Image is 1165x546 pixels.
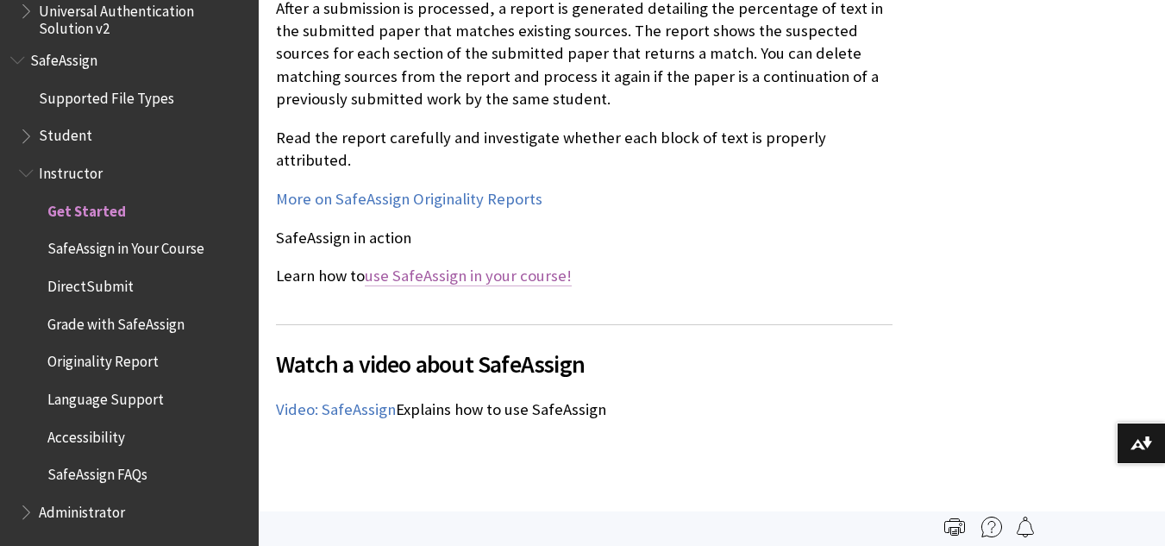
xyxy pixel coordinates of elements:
a: Video: SafeAssign [276,399,396,420]
a: use SafeAssign in your course! [365,266,572,286]
span: SafeAssign [30,46,97,69]
span: Grade with SafeAssign [47,310,185,333]
img: More help [981,517,1002,537]
span: Accessibility [47,423,125,446]
a: More on SafeAssign Originality Reports [276,189,542,210]
span: Supported File Types [39,84,174,107]
nav: Book outline for Blackboard SafeAssign [10,46,248,527]
p: Read the report carefully and investigate whether each block of text is properly attributed. [276,127,893,172]
span: Get Started [47,197,126,220]
span: DirectSubmit [47,272,134,295]
p: SafeAssign in action [276,227,893,249]
p: Learn how to [276,265,893,287]
span: SafeAssign in Your Course [47,235,204,258]
span: Language Support [47,385,164,408]
p: Explains how to use SafeAssign [276,399,893,421]
span: Student [39,122,92,145]
span: Instructor [39,159,103,182]
img: Follow this page [1015,517,1036,537]
img: Print [944,517,965,537]
span: Administrator [39,498,125,521]
span: Originality Report [47,348,159,371]
span: SafeAssign FAQs [47,461,147,484]
span: Watch a video about SafeAssign [276,346,893,382]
